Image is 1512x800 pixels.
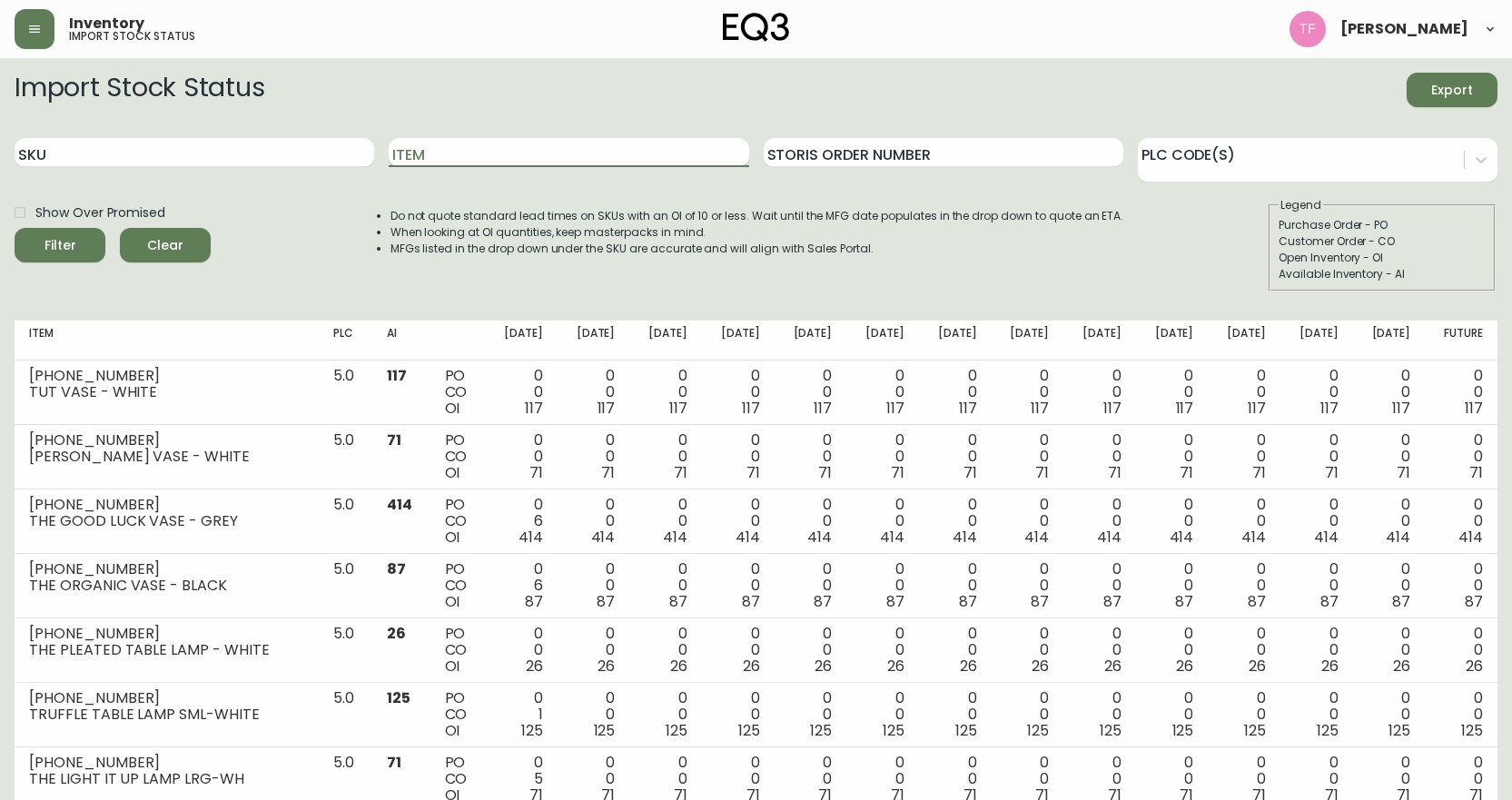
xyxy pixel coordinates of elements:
[716,497,760,546] div: 0 0
[1176,656,1193,677] span: 26
[445,497,471,546] div: PO CO
[499,368,543,417] div: 0 0
[29,642,304,658] div: THE PLEATED TABLE LAMP - WHITE
[1290,11,1326,47] img: 509424b058aae2bad57fee408324c33f
[886,591,904,612] span: 87
[1392,398,1410,419] span: 117
[1035,462,1049,483] span: 71
[1100,720,1122,741] span: 125
[955,720,977,741] span: 125
[319,554,371,618] td: 5.0
[1407,73,1497,107] button: Export
[1249,656,1266,677] span: 26
[1078,690,1122,739] div: 0 0
[390,241,1124,257] li: MFGs listed in the drop down under the SKU are accurate and will align with Sales Portal.
[319,618,371,683] td: 5.0
[934,626,977,675] div: 0 0
[1439,368,1483,417] div: 0 0
[1078,432,1122,481] div: 0 0
[1208,321,1280,360] th: [DATE]
[445,720,460,741] span: OI
[1386,527,1410,548] span: 414
[572,690,616,739] div: 0 0
[629,321,702,360] th: [DATE]
[319,425,371,489] td: 5.0
[525,591,543,612] span: 87
[702,321,775,360] th: [DATE]
[572,368,616,417] div: 0 0
[1031,591,1049,612] span: 87
[69,16,144,31] span: Inventory
[1006,561,1050,610] div: 0 0
[29,561,304,578] div: [PHONE_NUMBER]
[746,462,760,483] span: 71
[598,656,615,677] span: 26
[1222,626,1266,675] div: 0 0
[319,360,371,425] td: 5.0
[960,656,977,677] span: 26
[499,690,543,739] div: 0 1
[387,494,412,515] span: 414
[1325,462,1339,483] span: 71
[1006,626,1050,675] div: 0 0
[29,690,304,706] div: [PHONE_NUMBER]
[992,321,1064,360] th: [DATE]
[934,497,977,546] div: 0 0
[1244,720,1266,741] span: 125
[1280,321,1353,360] th: [DATE]
[120,228,211,262] button: Clear
[674,462,687,483] span: 71
[814,398,832,419] span: 117
[499,561,543,610] div: 0 6
[1006,497,1050,546] div: 0 0
[1439,690,1483,739] div: 0 0
[887,656,904,677] span: 26
[644,497,687,546] div: 0 0
[669,591,687,612] span: 87
[29,368,304,384] div: [PHONE_NUMBER]
[964,462,977,483] span: 71
[644,561,687,610] div: 0 0
[69,31,195,42] h5: import stock status
[1006,690,1050,739] div: 0 0
[1393,656,1410,677] span: 26
[716,690,760,739] div: 0 0
[529,462,543,483] span: 71
[445,398,460,419] span: OI
[35,203,165,222] span: Show Over Promised
[789,626,833,675] div: 0 0
[1368,626,1411,675] div: 0 0
[1317,720,1339,741] span: 125
[1295,368,1339,417] div: 0 0
[29,432,304,449] div: [PHONE_NUMBER]
[525,398,543,419] span: 117
[445,432,471,481] div: PO CO
[814,591,832,612] span: 87
[15,73,264,107] h2: Import Stock Status
[445,462,460,483] span: OI
[29,449,304,465] div: [PERSON_NAME] VASE - WHITE
[1063,321,1136,360] th: [DATE]
[1108,462,1122,483] span: 71
[1458,527,1483,548] span: 414
[742,591,760,612] span: 87
[1279,233,1486,250] div: Customer Order - CO
[44,234,76,257] div: Filter
[861,690,904,739] div: 0 0
[934,561,977,610] div: 0 0
[789,368,833,417] div: 0 0
[789,561,833,610] div: 0 0
[29,771,304,787] div: THE LIGHT IT UP LAMP LRG-WH
[445,591,460,612] span: OI
[1031,398,1049,419] span: 117
[1314,527,1339,548] span: 414
[29,755,304,771] div: [PHONE_NUMBER]
[1439,626,1483,675] div: 0 0
[846,321,919,360] th: [DATE]
[1439,497,1483,546] div: 0 0
[598,398,616,419] span: 117
[1279,250,1486,266] div: Open Inventory - OI
[1465,398,1483,419] span: 117
[644,368,687,417] div: 0 0
[1222,432,1266,481] div: 0 0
